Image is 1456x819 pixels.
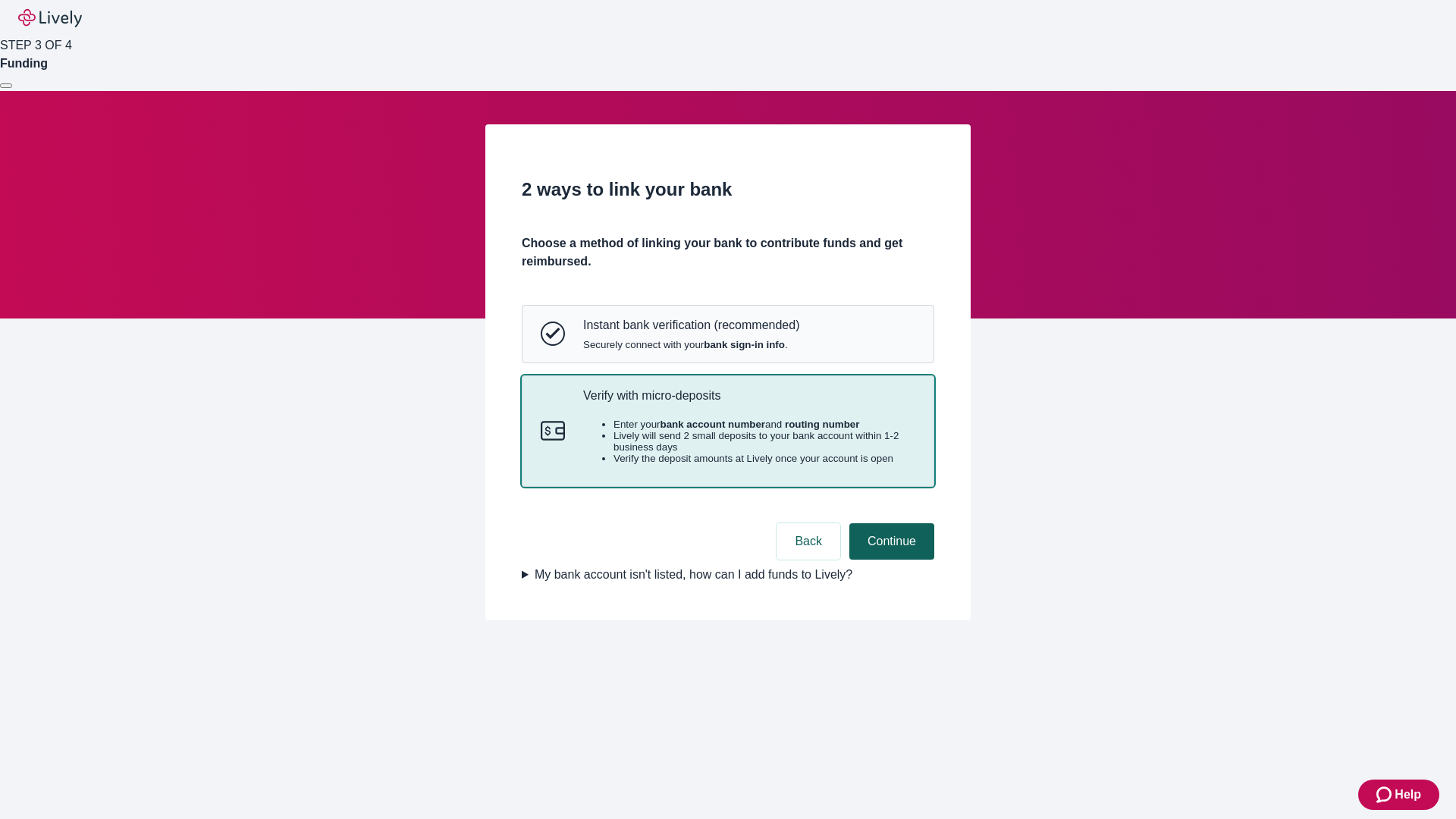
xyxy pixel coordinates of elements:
img: Lively [18,9,82,27]
span: Help [1395,786,1421,804]
span: Securely connect with your . [583,339,799,350]
button: Zendesk support iconHelp [1358,780,1439,810]
button: Continue [849,523,934,560]
li: Enter your and [613,419,915,430]
h4: Choose a method of linking your bank to contribute funds and get reimbursed. [522,234,934,271]
summary: My bank account isn't listed, how can I add funds to Lively? [522,566,934,584]
p: Instant bank verification (recommended) [583,318,799,332]
button: Micro-depositsVerify with micro-depositsEnter yourbank account numberand routing numberLively wil... [522,376,934,487]
p: Verify with micro-deposits [583,388,915,403]
svg: Micro-deposits [541,419,565,443]
button: Instant bank verificationInstant bank verification (recommended)Securely connect with yourbank si... [522,306,934,362]
svg: Instant bank verification [541,322,565,346]
button: Back [777,523,840,560]
strong: routing number [785,419,859,430]
strong: bank sign-in info [704,339,785,350]
strong: bank account number [661,419,766,430]
svg: Zendesk support icon [1376,786,1395,804]
h2: 2 ways to link your bank [522,176,934,203]
li: Lively will send 2 small deposits to your bank account within 1-2 business days [613,430,915,453]
li: Verify the deposit amounts at Lively once your account is open [613,453,915,464]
